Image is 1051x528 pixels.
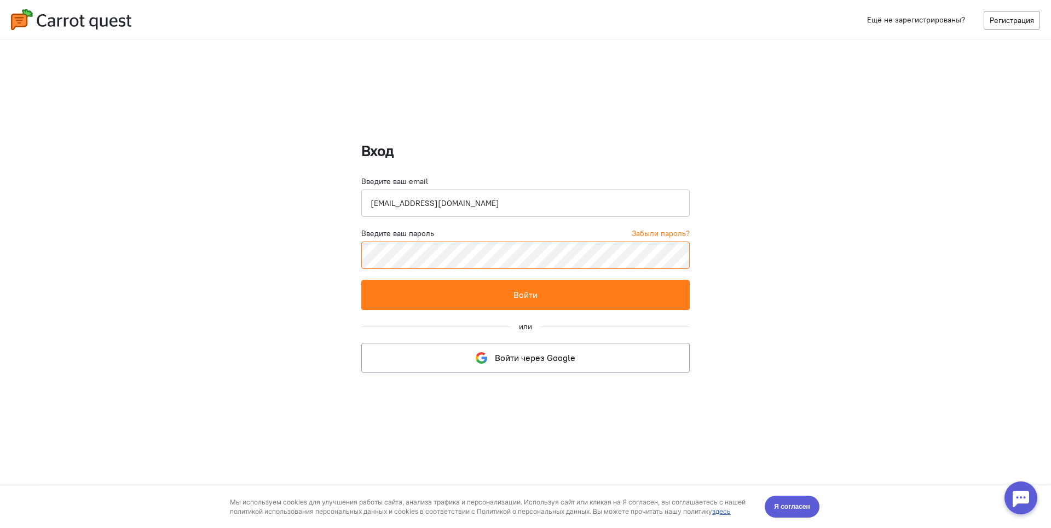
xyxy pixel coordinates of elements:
label: Введите ваш пароль [361,228,434,239]
button: Я согласен [765,10,819,32]
span: Ещё не зарегистрированы? [867,15,965,25]
a: Регистрация [984,11,1040,30]
strong: Вход [361,141,394,160]
input: Электронная почта [361,190,690,217]
span: Я согласен [774,16,810,27]
img: google-logo.svg [476,352,487,364]
div: или [519,321,532,332]
div: Мы используем cookies для улучшения работы сайта, анализа трафика и персонализации. Используя сай... [230,12,752,31]
a: здесь [712,22,731,30]
img: carrot-quest-logo.svg [11,9,131,30]
button: Войти [361,280,690,310]
a: Забыли пароль? [632,228,690,239]
span: Войти через Google [495,352,575,363]
label: Введите ваш email [361,176,428,187]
